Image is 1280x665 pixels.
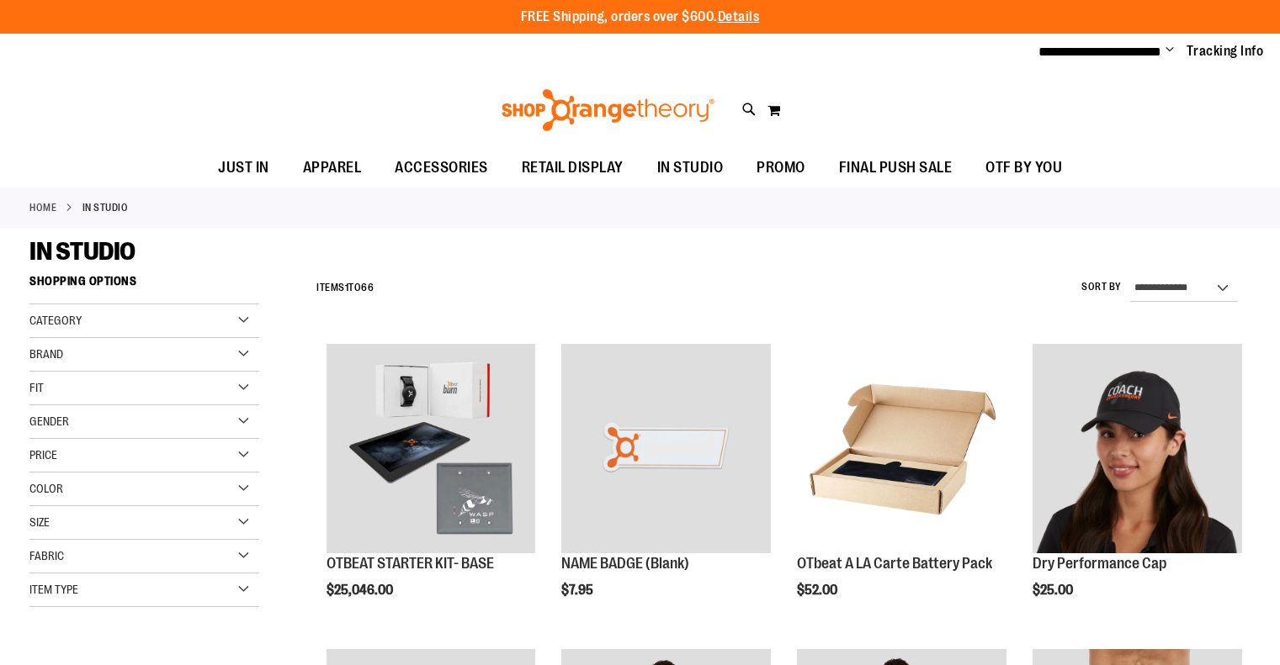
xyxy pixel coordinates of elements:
[521,8,760,27] p: FREE Shipping, orders over $600.
[29,549,64,562] span: Fabric
[327,555,494,572] a: OTBEAT STARTER KIT- BASE
[1081,280,1122,294] label: Sort By
[561,344,771,553] img: NAME BADGE (Blank)
[29,347,63,361] span: Brand
[789,335,1015,641] div: product
[29,583,78,596] span: Item Type
[201,149,286,187] a: JUST IN
[303,149,362,187] span: APPAREL
[839,149,953,187] span: FINAL PUSH SALE
[29,414,69,428] span: Gender
[29,314,82,327] span: Category
[318,335,544,641] div: product
[29,200,56,215] a: Home
[327,344,536,553] img: OTBEAT STARTER KIT- BASE
[1033,344,1242,553] img: Dry Performance Cap
[1033,583,1076,598] span: $25.00
[657,149,724,187] span: IN STUDIO
[286,149,379,187] a: APPAREL
[29,482,63,495] span: Color
[757,149,805,187] span: PROMO
[378,149,505,187] a: ACCESSORIES
[82,200,129,215] strong: IN STUDIO
[797,583,840,598] span: $52.00
[985,149,1062,187] span: OTF BY YOU
[740,149,822,187] a: PROMO
[822,149,969,187] a: FINAL PUSH SALE
[718,9,760,24] a: Details
[522,149,624,187] span: RETAIL DISPLAY
[640,149,741,187] a: IN STUDIO
[797,555,992,572] a: OTbeat A LA Carte Battery Pack
[29,237,135,266] span: IN STUDIO
[1166,43,1174,60] button: Account menu
[561,344,771,556] a: NAME BADGE (Blank)
[29,515,50,529] span: Size
[29,448,57,462] span: Price
[553,335,779,641] div: product
[327,344,536,556] a: OTBEAT STARTER KIT- BASE
[345,282,349,293] span: 1
[499,89,717,131] img: Shop Orangetheory
[1024,335,1251,641] div: product
[1033,344,1242,556] a: Dry Performance Cap
[29,381,44,394] span: Fit
[797,344,1006,553] img: Product image for OTbeat A LA Carte Battery Pack
[561,555,689,572] a: NAME BADGE (Blank)
[327,583,396,598] span: $25,046.00
[561,583,596,598] span: $7.95
[361,282,374,293] span: 66
[29,267,259,304] strong: Shopping Options
[316,275,374,301] h2: Items to
[1187,42,1264,61] a: Tracking Info
[505,149,640,187] a: RETAIL DISPLAY
[797,344,1006,556] a: Product image for OTbeat A LA Carte Battery Pack
[218,149,269,187] span: JUST IN
[395,149,488,187] span: ACCESSORIES
[1033,555,1166,572] a: Dry Performance Cap
[969,149,1079,187] a: OTF BY YOU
